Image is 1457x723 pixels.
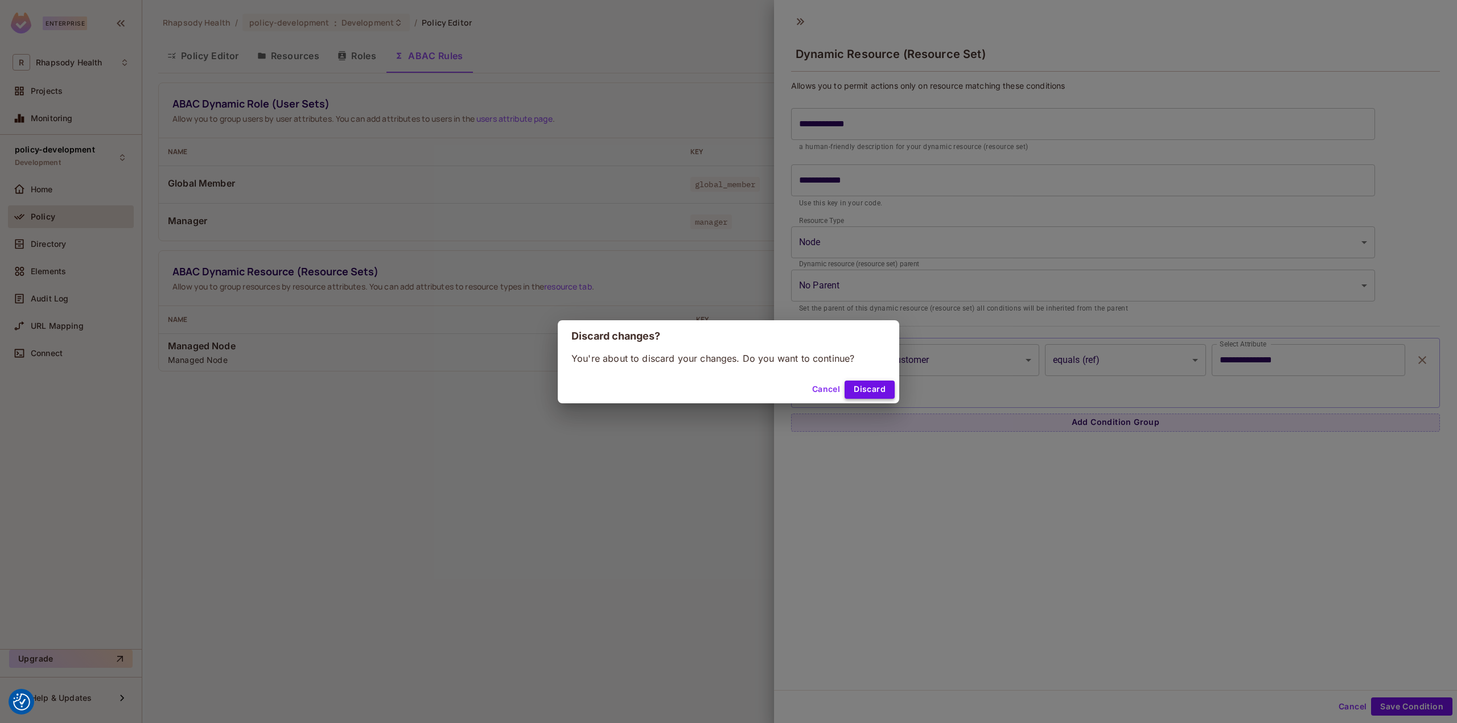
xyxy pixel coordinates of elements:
button: Discard [845,381,895,399]
h2: Discard changes? [558,320,899,352]
button: Cancel [808,381,845,399]
img: Revisit consent button [13,693,30,710]
button: Consent Preferences [13,693,30,710]
p: You're about to discard your changes. Do you want to continue? [571,352,886,365]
